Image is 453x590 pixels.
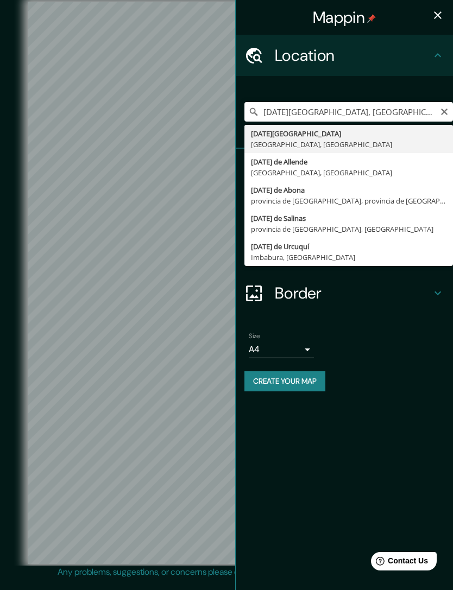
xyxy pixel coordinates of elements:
div: [DATE] de Urcuquí [251,241,446,252]
p: Any problems, suggestions, or concerns please email . [58,566,392,579]
canvas: Map [28,2,426,564]
div: [DATE] de Allende [251,156,446,167]
div: [DATE][GEOGRAPHIC_DATA] [251,128,446,139]
div: A4 [249,341,314,358]
div: Border [236,272,453,314]
div: Pins [236,149,453,190]
button: Create your map [244,371,325,391]
div: Layout [236,231,453,272]
div: [DATE] de Salinas [251,213,446,224]
h4: Location [275,46,431,65]
h4: Mappin [313,8,376,27]
img: pin-icon.png [367,14,376,23]
div: provincia de [GEOGRAPHIC_DATA], provincia de [GEOGRAPHIC_DATA], [GEOGRAPHIC_DATA] [251,195,446,206]
div: [DATE] de Abona [251,185,446,195]
button: Clear [440,106,449,116]
div: Location [236,35,453,76]
label: Size [249,332,260,341]
iframe: Help widget launcher [356,548,441,578]
div: provincia de [GEOGRAPHIC_DATA], [GEOGRAPHIC_DATA] [251,224,446,234]
input: Pick your city or area [244,102,453,122]
div: [GEOGRAPHIC_DATA], [GEOGRAPHIC_DATA] [251,167,446,178]
div: [GEOGRAPHIC_DATA], [GEOGRAPHIC_DATA] [251,139,446,150]
h4: Border [275,283,431,303]
div: Style [236,190,453,231]
div: Imbabura, [GEOGRAPHIC_DATA] [251,252,446,263]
